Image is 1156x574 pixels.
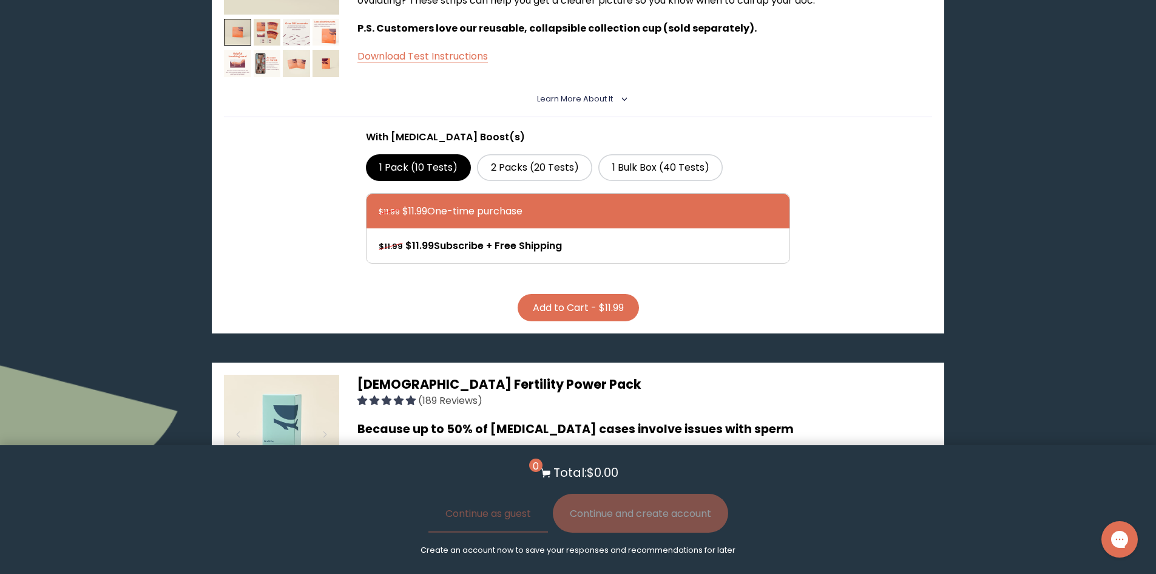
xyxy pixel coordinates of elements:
[529,459,543,472] span: 0
[366,129,791,145] p: With [MEDICAL_DATA] Boost(s)
[366,154,472,181] label: 1 Pack (10 Tests)
[254,50,281,77] img: thumbnail image
[477,154,592,181] label: 2 Packs (20 Tests)
[537,94,613,104] span: Learn More About it
[224,50,251,77] img: thumbnail image
[224,19,251,46] img: thumbnail image
[357,49,488,63] a: Download Test Instructions
[357,375,641,393] span: [DEMOGRAPHIC_DATA] Fertility Power Pack
[598,154,723,181] label: 1 Bulk Box (40 Tests)
[357,420,931,438] h3: Because up to 50% of [MEDICAL_DATA] cases involve issues with sperm
[537,94,619,104] summary: Learn More About it <
[313,50,340,77] img: thumbnail image
[283,19,310,46] img: thumbnail image
[254,19,281,46] img: thumbnail image
[313,19,340,46] img: thumbnail image
[224,375,339,490] img: thumbnail image
[518,294,639,321] button: Add to Cart - $11.99
[283,50,310,77] img: thumbnail image
[617,96,627,102] i: <
[421,545,735,556] p: Create an account now to save your responses and recommendations for later
[553,494,728,533] button: Continue and create account
[428,494,548,533] button: Continue as guest
[754,21,757,35] span: .
[1095,517,1144,562] iframe: Gorgias live chat messenger
[357,394,418,408] span: 4.94 stars
[357,21,754,35] span: P.S. Customers love our reusable, collapsible collection cup (sold separately)
[553,463,618,482] p: Total: $0.00
[418,394,482,408] span: (189 Reviews)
